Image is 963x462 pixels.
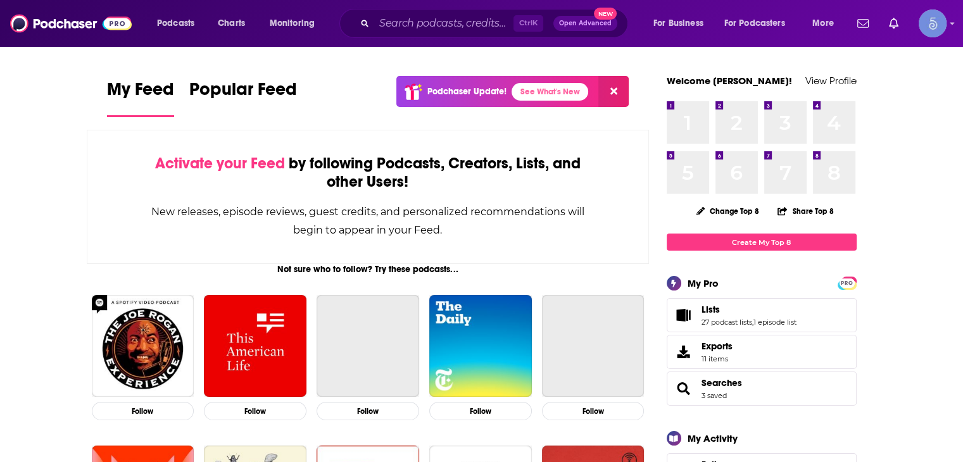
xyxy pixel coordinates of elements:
[667,335,857,369] a: Exports
[512,83,588,101] a: See What's New
[688,277,719,289] div: My Pro
[852,13,874,34] a: Show notifications dropdown
[513,15,543,32] span: Ctrl K
[645,13,719,34] button: open menu
[702,340,733,352] span: Exports
[884,13,903,34] a: Show notifications dropdown
[429,402,532,420] button: Follow
[204,402,306,420] button: Follow
[553,16,617,31] button: Open AdvancedNew
[840,278,855,287] a: PRO
[210,13,253,34] a: Charts
[429,295,532,397] img: The Daily
[151,203,586,239] div: New releases, episode reviews, guest credits, and personalized recommendations will begin to appe...
[667,75,792,87] a: Welcome [PERSON_NAME]!
[688,432,738,444] div: My Activity
[107,78,174,117] a: My Feed
[702,304,720,315] span: Lists
[689,203,767,219] button: Change Top 8
[702,354,733,363] span: 11 items
[317,295,419,397] a: Planet Money
[812,15,834,32] span: More
[702,318,752,327] a: 27 podcast lists
[671,380,696,397] a: Searches
[777,199,834,223] button: Share Top 8
[919,9,947,37] button: Show profile menu
[752,318,753,327] span: ,
[919,9,947,37] img: User Profile
[594,8,617,20] span: New
[317,402,419,420] button: Follow
[919,9,947,37] span: Logged in as Spiral5-G1
[653,15,703,32] span: For Business
[805,75,857,87] a: View Profile
[753,318,796,327] a: 1 episode list
[671,306,696,324] a: Lists
[157,15,194,32] span: Podcasts
[92,295,194,397] img: The Joe Rogan Experience
[374,13,513,34] input: Search podcasts, credits, & more...
[155,154,285,173] span: Activate your Feed
[427,86,507,97] p: Podchaser Update!
[261,13,331,34] button: open menu
[840,278,855,288] span: PRO
[559,20,612,27] span: Open Advanced
[189,78,297,108] span: Popular Feed
[270,15,315,32] span: Monitoring
[148,13,211,34] button: open menu
[724,15,785,32] span: For Podcasters
[351,9,640,38] div: Search podcasts, credits, & more...
[204,295,306,397] img: This American Life
[671,343,696,361] span: Exports
[702,391,727,400] a: 3 saved
[92,402,194,420] button: Follow
[10,11,132,35] img: Podchaser - Follow, Share and Rate Podcasts
[702,304,796,315] a: Lists
[87,264,650,275] div: Not sure who to follow? Try these podcasts...
[667,234,857,251] a: Create My Top 8
[189,78,297,117] a: Popular Feed
[542,402,645,420] button: Follow
[151,154,586,191] div: by following Podcasts, Creators, Lists, and other Users!
[107,78,174,108] span: My Feed
[716,13,803,34] button: open menu
[803,13,850,34] button: open menu
[667,371,857,406] span: Searches
[667,298,857,332] span: Lists
[542,295,645,397] a: My Favorite Murder with Karen Kilgariff and Georgia Hardstark
[702,377,742,389] a: Searches
[218,15,245,32] span: Charts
